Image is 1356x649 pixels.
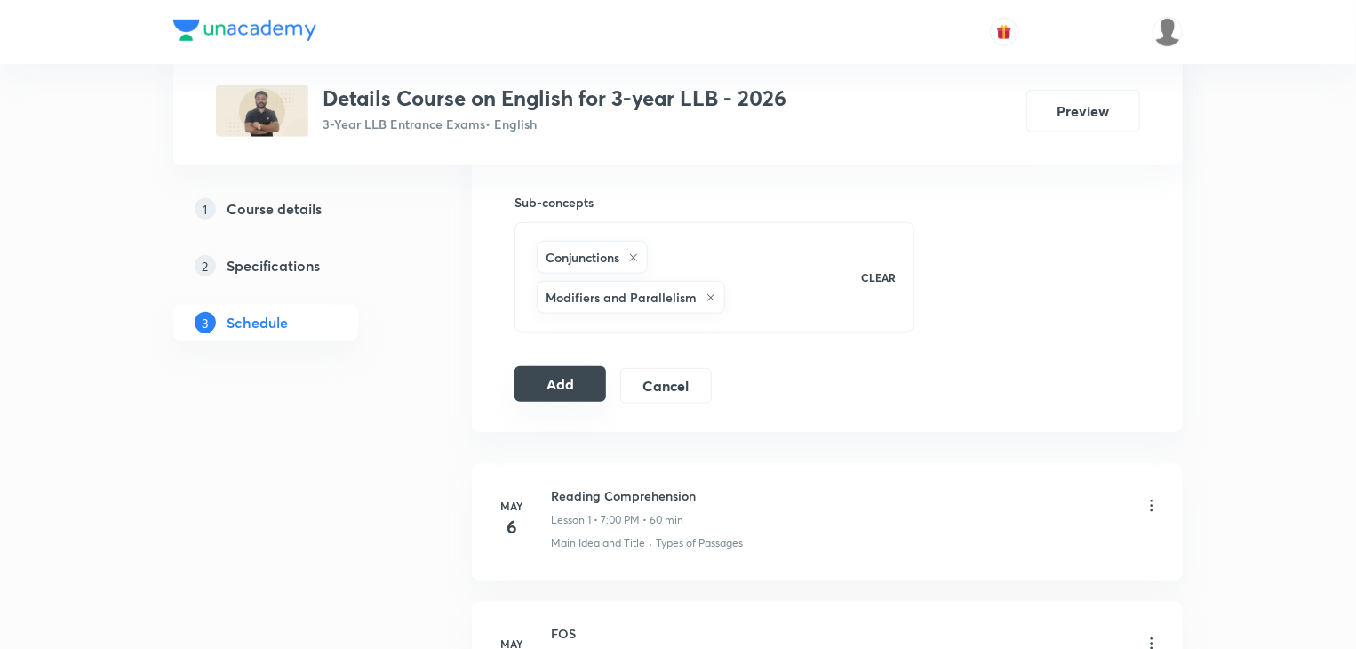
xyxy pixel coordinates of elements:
[861,269,896,285] p: CLEAR
[323,115,786,133] p: 3-Year LLB Entrance Exams • English
[195,255,216,276] p: 2
[227,198,322,220] h5: Course details
[195,312,216,333] p: 3
[551,486,696,505] h6: Reading Comprehension
[990,18,1018,46] button: avatar
[546,248,619,267] h6: Conjunctions
[1026,90,1140,132] button: Preview
[494,514,530,541] h4: 6
[227,312,288,333] h5: Schedule
[656,535,743,551] p: Types of Passages
[227,255,320,276] h5: Specifications
[996,24,1012,40] img: avatar
[323,85,786,111] h3: Details Course on English for 3-year LLB - 2026
[173,191,415,227] a: 1Course details
[551,535,645,551] p: Main Idea and Title
[620,368,712,404] button: Cancel
[173,20,316,45] a: Company Logo
[551,624,685,643] h6: FOS
[514,366,606,402] button: Add
[1153,17,1183,47] img: sejal
[494,498,530,514] h6: May
[546,288,697,307] h6: Modifiers and Parallelism
[216,85,308,137] img: D8B93661-E61D-4802-9647-37907A377B45_plus.png
[551,512,683,528] p: Lesson 1 • 7:00 PM • 60 min
[514,193,914,212] h6: Sub-concepts
[173,248,415,284] a: 2Specifications
[195,198,216,220] p: 1
[649,535,652,551] div: ·
[173,20,316,41] img: Company Logo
